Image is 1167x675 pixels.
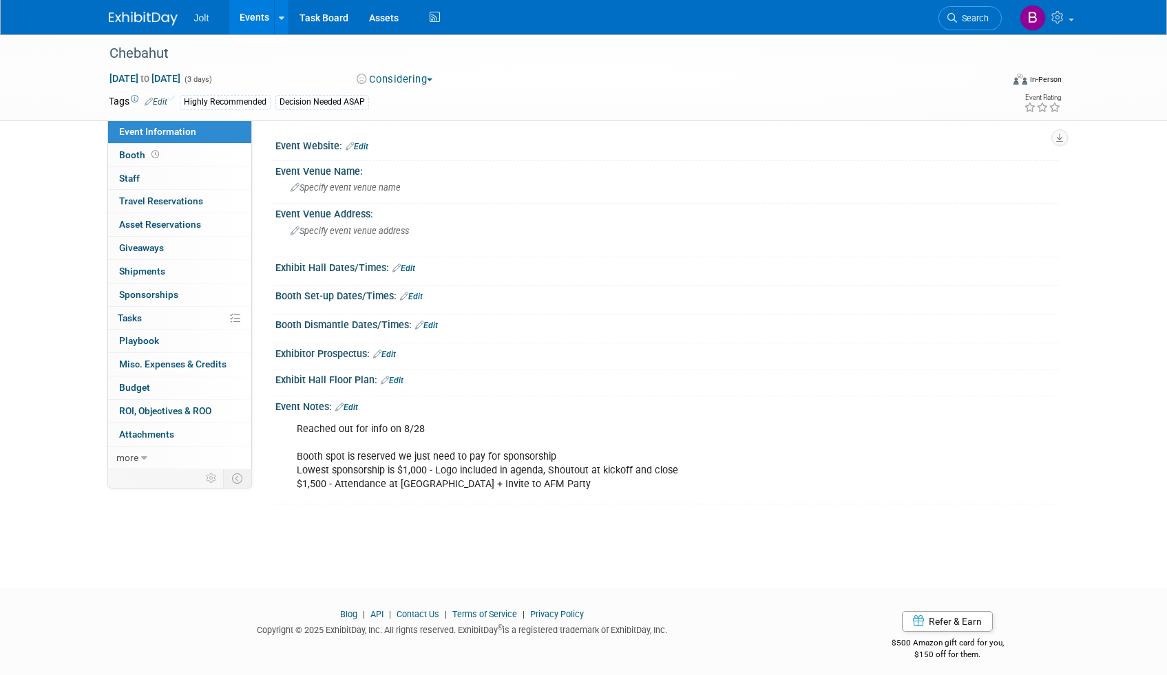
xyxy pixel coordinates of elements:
span: Staff [119,173,140,184]
span: Specify event venue address [291,226,409,236]
div: Event Venue Address: [275,204,1059,221]
div: Event Venue Name: [275,161,1059,178]
a: Edit [381,376,403,385]
div: $150 off for them. [837,649,1059,661]
a: Edit [373,350,396,359]
span: Playbook [119,335,159,346]
div: Event Notes: [275,396,1059,414]
a: more [108,447,251,469]
img: ExhibitDay [109,12,178,25]
div: $500 Amazon gift card for you, [837,628,1059,660]
span: | [386,609,395,619]
a: Event Information [108,120,251,143]
span: Shipments [119,266,165,277]
span: Misc. Expenses & Credits [119,358,227,369]
a: Booth [108,144,251,167]
button: Considering [352,72,438,87]
a: Edit [335,403,358,412]
span: Budget [119,382,150,393]
td: Tags [109,94,167,110]
span: (3 days) [183,75,212,84]
span: Booth not reserved yet [149,149,162,160]
a: Edit [346,142,368,151]
div: Highly Recommended [180,95,271,109]
a: Staff [108,167,251,190]
div: Copyright © 2025 ExhibitDay, Inc. All rights reserved. ExhibitDay is a registered trademark of Ex... [109,621,817,636]
a: Refer & Earn [902,611,993,632]
span: Attachments [119,429,174,440]
a: API [370,609,383,619]
span: | [519,609,528,619]
a: Search [938,6,1002,30]
div: Decision Needed ASAP [275,95,369,109]
sup: ® [498,623,503,631]
div: Booth Set-up Dates/Times: [275,286,1059,303]
div: Exhibit Hall Dates/Times: [275,257,1059,275]
span: Travel Reservations [119,195,203,206]
a: Budget [108,376,251,399]
span: ROI, Objectives & ROO [119,405,211,416]
a: Edit [415,321,438,330]
a: Edit [392,264,415,273]
a: Travel Reservations [108,190,251,213]
td: Toggle Event Tabs [223,469,251,487]
td: Personalize Event Tab Strip [200,469,224,487]
a: Sponsorships [108,283,251,306]
span: more [116,452,138,463]
span: Event Information [119,126,196,137]
a: Blog [340,609,357,619]
a: Privacy Policy [530,609,584,619]
span: [DATE] [DATE] [109,72,181,85]
div: Chebahut [105,41,981,66]
a: Asset Reservations [108,213,251,236]
div: Event Format [921,72,1062,92]
a: Contact Us [397,609,439,619]
a: Edit [400,292,423,301]
span: Giveaways [119,242,164,253]
a: Attachments [108,423,251,446]
span: to [138,73,151,84]
a: Misc. Expenses & Credits [108,353,251,376]
img: Format-Inperson.png [1013,74,1027,85]
a: Giveaways [108,237,251,259]
span: Search [957,13,989,23]
div: Event Website: [275,136,1059,153]
div: Exhibit Hall Floor Plan: [275,369,1059,387]
span: | [441,609,450,619]
a: Playbook [108,330,251,352]
a: Terms of Service [452,609,517,619]
div: Event Rating [1024,94,1061,101]
span: Sponsorships [119,289,178,300]
span: Specify event venue name [291,182,401,193]
span: Tasks [118,312,142,323]
img: Brooke Valderrama [1020,5,1046,31]
span: Booth [119,149,162,160]
div: Exhibitor Prospectus: [275,343,1059,361]
span: Asset Reservations [119,219,201,230]
span: Jolt [194,12,209,23]
div: Booth Dismantle Dates/Times: [275,314,1059,332]
span: | [359,609,368,619]
a: Shipments [108,260,251,283]
a: Tasks [108,307,251,330]
a: Edit [145,97,167,107]
div: Reached out for info on 8/28 Booth spot is reserved we just need to pay for sponsorship Lowest sp... [287,416,907,498]
a: ROI, Objectives & ROO [108,400,251,422]
div: In-Person [1029,74,1062,85]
